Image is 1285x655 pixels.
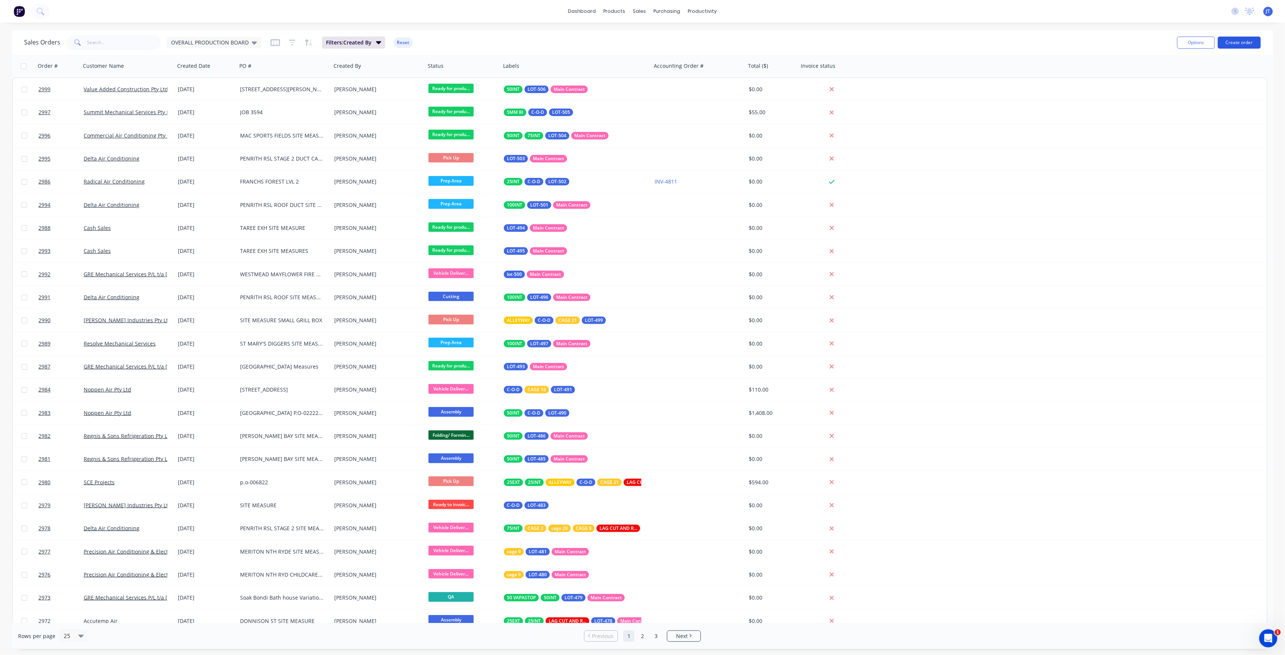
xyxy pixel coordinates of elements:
[428,338,474,347] span: Prep Area
[428,199,474,208] span: Prep Area
[654,62,704,70] div: Accounting Order #
[38,286,84,309] a: 2991
[178,340,234,347] div: [DATE]
[554,455,585,463] span: Main Contract
[84,178,145,185] a: Radical Air Conditioning
[38,155,50,162] span: 2995
[650,6,684,17] div: purchasing
[240,109,324,116] div: JOB 3594
[507,155,525,162] span: LOT-503
[428,245,474,255] span: Ready for produ...
[240,317,324,324] div: SITE MEASURE SMALL GRILL BOX
[38,409,50,417] span: 2983
[1266,8,1270,15] span: JT
[592,632,614,640] span: Previous
[655,178,677,185] a: INV-4811
[334,317,418,324] div: [PERSON_NAME]
[507,317,530,324] span: ALLEYWAY
[38,101,84,124] a: 2997
[240,155,324,162] div: PENRITH RSL STAGE 2 DUCT CAPS
[749,86,793,93] div: $0.00
[504,594,625,601] button: 50 VAPASTOP50INTLOT-479Main Contract
[507,178,520,185] span: 25INT
[38,525,50,532] span: 2978
[38,355,84,378] a: 2987
[334,479,418,486] div: [PERSON_NAME]
[38,271,50,278] span: 2992
[38,109,50,116] span: 2997
[504,409,569,417] button: 50INTC-O-DLOT-490
[600,6,629,17] div: products
[1275,629,1281,635] span: 1
[428,407,474,416] span: Assembly
[178,317,234,324] div: [DATE]
[504,340,590,347] button: 100INTLOT-497Main Contract
[749,132,793,139] div: $0.00
[749,479,793,486] div: $594.00
[334,271,418,278] div: [PERSON_NAME]
[240,178,324,185] div: FRANCHS FOREST LVL 2
[528,86,546,93] span: LOT-506
[38,610,84,632] a: 2972
[528,525,543,532] span: CAGE 2
[240,294,324,301] div: PENRITH RSL ROOF SITE MEASURES
[334,247,418,255] div: [PERSON_NAME]
[507,247,525,255] span: LOT-495
[38,178,50,185] span: 2986
[504,86,588,93] button: 50INTLOT-506Main Contract
[38,263,84,286] a: 2992
[551,525,568,532] span: cage 28
[178,502,234,509] div: [DATE]
[428,176,474,185] span: Prep Area
[38,479,50,486] span: 2980
[84,363,257,370] a: GRE Mechanical Services P/L t/a [PERSON_NAME] & [PERSON_NAME]
[1218,37,1261,49] button: Create order
[334,132,418,139] div: [PERSON_NAME]
[24,39,60,46] h1: Sales Orders
[38,309,84,332] a: 2990
[554,432,585,440] span: Main Contract
[507,340,522,347] span: 100INT
[38,432,50,440] span: 2982
[240,132,324,139] div: MAC SPORTS FIELDS SITE MEASURE
[676,632,688,640] span: Next
[240,363,324,370] div: [GEOGRAPHIC_DATA] Measures
[507,363,525,370] span: LOT-493
[529,548,547,556] span: LOT-481
[749,271,793,278] div: $0.00
[84,224,111,231] a: Cash Sales
[533,155,564,162] span: Main Contract
[178,386,234,393] div: [DATE]
[600,479,619,486] span: CAGE 21
[240,247,324,255] div: TAREE EXH SITE MEASURES
[178,247,234,255] div: [DATE]
[1259,629,1277,647] iframe: Intercom live chat
[623,631,635,642] a: Page 1 is your current page
[84,247,111,254] a: Cash Sales
[240,455,324,463] div: [PERSON_NAME] BAY SITE MEASURES
[504,178,569,185] button: 25INTC-O-DLOT-502
[38,402,84,424] a: 2983
[528,479,541,486] span: 25INT
[38,240,84,262] a: 2993
[556,201,587,209] span: Main Contract
[504,455,588,463] button: 50INTLOT-485Main Contract
[84,386,131,393] a: Noppen Air Pty Ltd
[507,594,536,601] span: 50 VAPASTOP
[554,386,572,393] span: LOT-491
[504,571,589,578] button: cage 9LOT-480Main Contract
[504,363,567,370] button: LOT-493Main Contract
[504,109,573,116] button: 5MM BIC-O-DLOT-505
[749,432,793,440] div: $0.00
[544,594,557,601] span: 50INT
[38,571,50,578] span: 2976
[394,37,413,48] button: Reset
[38,317,50,324] span: 2990
[84,409,131,416] a: Noppen Air Pty Ltd
[38,586,84,609] a: 2973
[38,455,50,463] span: 2981
[38,132,50,139] span: 2996
[528,617,541,625] span: 25INT
[334,432,418,440] div: [PERSON_NAME]
[428,384,474,393] span: Vehicle Deliver...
